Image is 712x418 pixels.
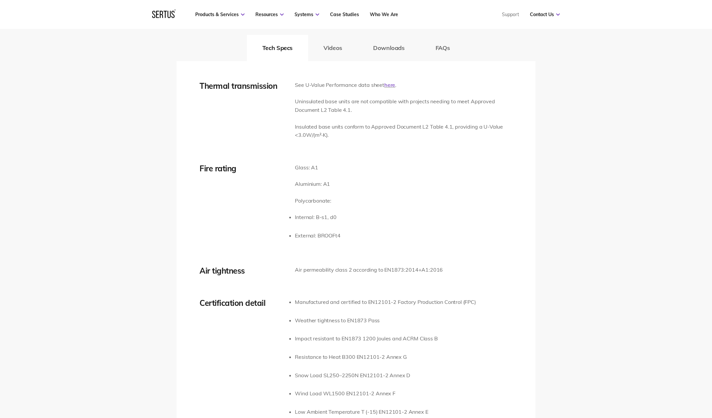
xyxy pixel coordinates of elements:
[295,197,340,205] p: Polycarbonate:
[295,353,476,361] li: Resistance to Heat B300 EN12101-2 Annex G
[530,12,560,17] a: Contact Us
[295,123,512,139] p: Insulated base units conform to Approved Document L2 Table 4.1, providing a U-Value <3.0W/(m²·K).
[295,213,340,222] li: Internal: B-s1, d0
[200,81,285,91] div: Thermal transmission
[594,342,712,418] iframe: Chat Widget
[295,298,476,307] li: Manufactured and certified to EN12101-2 Factory Production Control (FPC)
[295,266,443,274] p: Air permeability class 2 according to EN1873:2014+A1:2016
[420,35,465,61] button: FAQs
[295,12,319,17] a: Systems
[330,12,359,17] a: Case Studies
[295,232,340,240] li: External: BROOFt4
[200,163,285,173] div: Fire rating
[502,12,519,17] a: Support
[295,316,476,325] li: Weather tightness to EN1873 Pass
[295,371,476,380] li: Snow Load SL250–2250N EN12101-2 Annex D
[255,12,284,17] a: Resources
[295,408,476,416] li: Low Ambient Temperature T (-15) EN12101-2 Annex E
[295,97,512,114] p: Uninsulated base units are not compatible with projects needing to meet Approved Document L2 Tabl...
[370,12,398,17] a: Who We Are
[295,389,476,398] li: Wind Load WL1500 EN12101-2 Annex F
[384,82,395,88] a: here
[358,35,420,61] button: Downloads
[195,12,245,17] a: Products & Services
[295,163,340,172] p: Glass: A1
[308,35,358,61] button: Videos
[295,81,512,89] p: See U-Value Performance data sheet .
[295,334,476,343] li: Impact resistant to EN1873 1200 Joules and ACRM Class B
[295,180,340,188] p: Aluminium: A1
[200,298,285,308] div: Certification detail
[200,266,285,276] div: Air tightness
